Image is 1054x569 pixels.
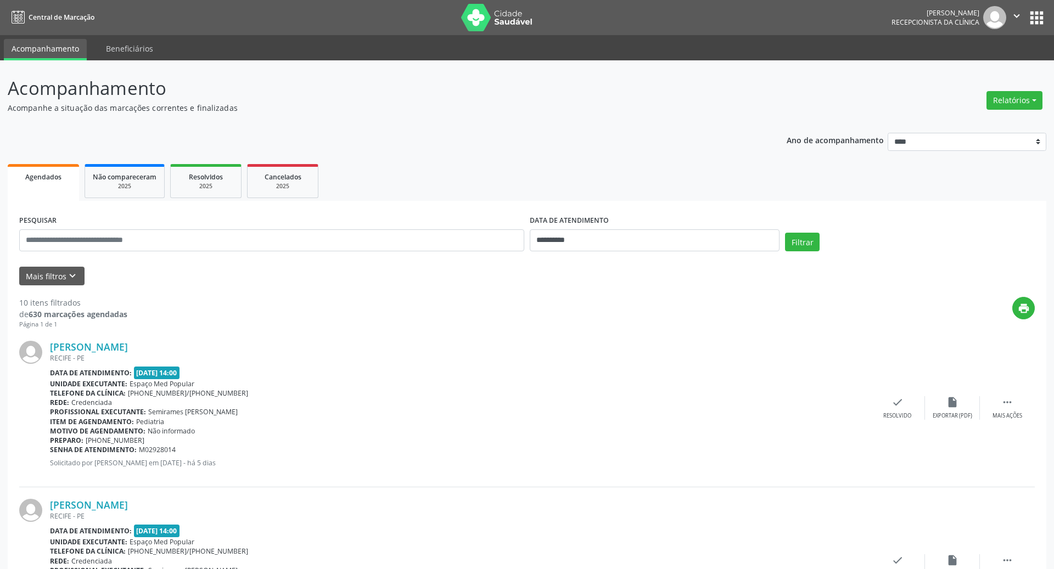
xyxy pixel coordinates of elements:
div: 10 itens filtrados [19,297,127,308]
p: Solicitado por [PERSON_NAME] em [DATE] - há 5 dias [50,458,870,467]
img: img [983,6,1006,29]
span: Espaço Med Popular [130,537,194,547]
div: de [19,308,127,320]
b: Data de atendimento: [50,526,132,536]
div: Página 1 de 1 [19,320,127,329]
div: Mais ações [993,412,1022,420]
span: Semirames [PERSON_NAME] [148,407,238,416]
i: insert_drive_file [946,396,958,408]
b: Motivo de agendamento: [50,426,145,436]
span: [DATE] 14:00 [134,525,180,537]
b: Data de atendimento: [50,368,132,378]
b: Telefone da clínica: [50,388,126,398]
strong: 630 marcações agendadas [29,309,127,319]
b: Item de agendamento: [50,417,134,426]
span: [DATE] 14:00 [134,367,180,379]
i: keyboard_arrow_down [66,270,79,282]
b: Profissional executante: [50,407,146,416]
img: img [19,341,42,364]
i: check [892,396,904,408]
button: Relatórios [986,91,1042,110]
span: Recepcionista da clínica [892,18,979,27]
button: print [1012,297,1035,319]
b: Telefone da clínica: [50,547,126,556]
i: check [892,554,904,566]
b: Unidade executante: [50,537,127,547]
button:  [1006,6,1027,29]
button: Filtrar [785,233,820,251]
span: Credenciada [71,398,112,407]
i:  [1001,396,1013,408]
span: Central de Marcação [29,13,94,22]
div: 2025 [255,182,310,190]
span: Credenciada [71,556,112,566]
span: Agendados [25,172,61,182]
button: apps [1027,8,1046,27]
p: Acompanhamento [8,75,735,102]
b: Rede: [50,398,69,407]
div: Exportar (PDF) [933,412,972,420]
b: Unidade executante: [50,379,127,388]
span: Espaço Med Popular [130,379,194,388]
i:  [1001,554,1013,566]
span: Cancelados [265,172,301,182]
img: img [19,499,42,522]
label: PESQUISAR [19,212,57,229]
div: 2025 [93,182,156,190]
span: Não informado [148,426,195,436]
span: [PHONE_NUMBER]/[PHONE_NUMBER] [128,388,248,398]
p: Ano de acompanhamento [787,133,884,147]
a: Acompanhamento [4,39,87,60]
span: M02928014 [139,445,176,454]
button: Mais filtroskeyboard_arrow_down [19,267,85,286]
div: 2025 [178,182,233,190]
label: DATA DE ATENDIMENTO [530,212,609,229]
span: Não compareceram [93,172,156,182]
a: Beneficiários [98,39,161,58]
i: insert_drive_file [946,554,958,566]
div: Resolvido [883,412,911,420]
a: Central de Marcação [8,8,94,26]
span: [PHONE_NUMBER]/[PHONE_NUMBER] [128,547,248,556]
b: Senha de atendimento: [50,445,137,454]
div: RECIFE - PE [50,511,870,521]
i: print [1018,302,1030,314]
a: [PERSON_NAME] [50,499,128,511]
b: Preparo: [50,436,83,445]
div: [PERSON_NAME] [892,8,979,18]
i:  [1011,10,1023,22]
p: Acompanhe a situação das marcações correntes e finalizadas [8,102,735,114]
span: [PHONE_NUMBER] [86,436,144,445]
b: Rede: [50,556,69,566]
a: [PERSON_NAME] [50,341,128,353]
span: Resolvidos [189,172,223,182]
div: RECIFE - PE [50,353,870,363]
span: Pediatria [136,417,164,426]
